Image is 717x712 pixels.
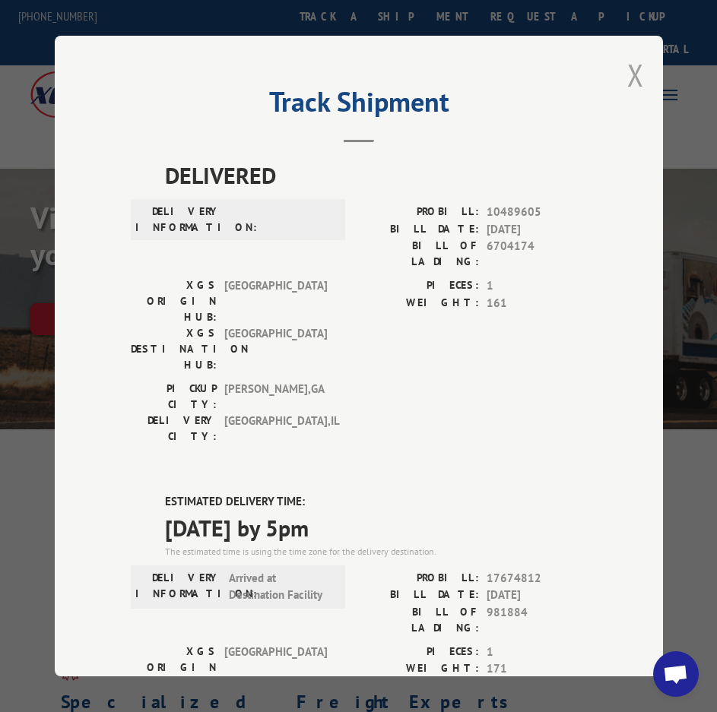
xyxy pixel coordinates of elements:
[359,204,479,221] label: PROBILL:
[487,204,587,221] span: 10489605
[165,158,587,192] span: DELIVERED
[487,220,587,238] span: [DATE]
[165,493,587,511] label: ESTIMATED DELIVERY TIME:
[487,569,587,587] span: 17674812
[131,643,217,691] label: XGS ORIGIN HUB:
[131,91,587,120] h2: Track Shipment
[487,294,587,312] span: 161
[135,204,221,236] label: DELIVERY INFORMATION:
[487,660,587,678] span: 171
[131,413,217,445] label: DELIVERY CITY:
[131,381,217,413] label: PICKUP CITY:
[359,277,479,295] label: PIECES:
[135,569,221,603] label: DELIVERY INFORMATION:
[487,603,587,635] span: 981884
[224,643,327,691] span: [GEOGRAPHIC_DATA]
[165,544,587,558] div: The estimated time is using the time zone for the delivery destination.
[224,413,327,445] span: [GEOGRAPHIC_DATA] , IL
[359,660,479,678] label: WEIGHT:
[487,238,587,270] span: 6704174
[487,587,587,604] span: [DATE]
[487,277,587,295] span: 1
[131,277,217,325] label: XGS ORIGIN HUB:
[653,651,699,697] div: Open chat
[165,510,587,544] span: [DATE] by 5pm
[627,55,644,95] button: Close modal
[359,294,479,312] label: WEIGHT:
[359,569,479,587] label: PROBILL:
[131,325,217,373] label: XGS DESTINATION HUB:
[487,643,587,660] span: 1
[359,587,479,604] label: BILL DATE:
[224,381,327,413] span: [PERSON_NAME] , GA
[359,238,479,270] label: BILL OF LADING:
[359,603,479,635] label: BILL OF LADING:
[224,325,327,373] span: [GEOGRAPHIC_DATA]
[359,220,479,238] label: BILL DATE:
[229,569,332,603] span: Arrived at Destination Facility
[359,643,479,660] label: PIECES:
[224,277,327,325] span: [GEOGRAPHIC_DATA]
